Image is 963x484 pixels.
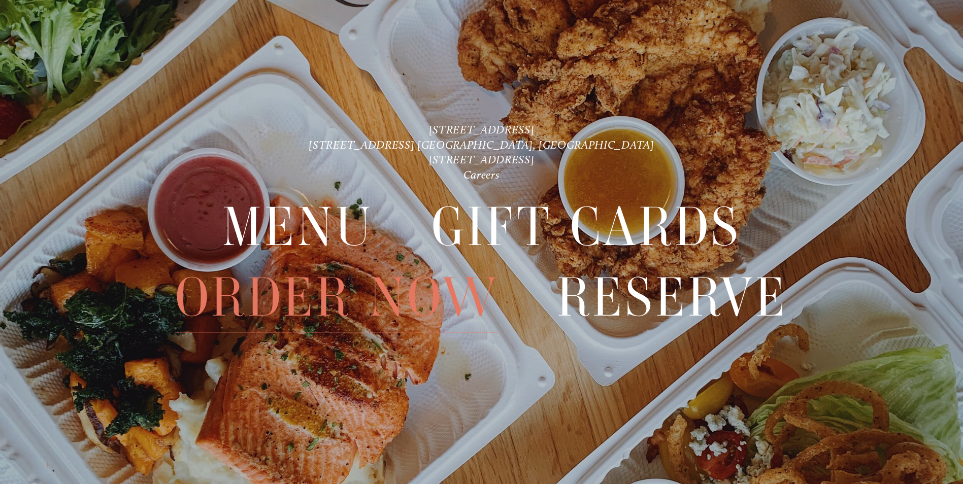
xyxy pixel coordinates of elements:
a: Reserve [557,263,788,332]
a: [STREET_ADDRESS] [GEOGRAPHIC_DATA], [GEOGRAPHIC_DATA] [309,138,654,152]
span: Gift Cards [431,192,741,262]
a: [STREET_ADDRESS] [429,153,535,166]
a: [STREET_ADDRESS] [429,123,535,136]
a: Careers [463,168,500,182]
a: Menu [222,192,374,261]
a: Gift Cards [431,192,741,261]
span: Menu [222,192,374,262]
a: Order Now [175,263,499,332]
